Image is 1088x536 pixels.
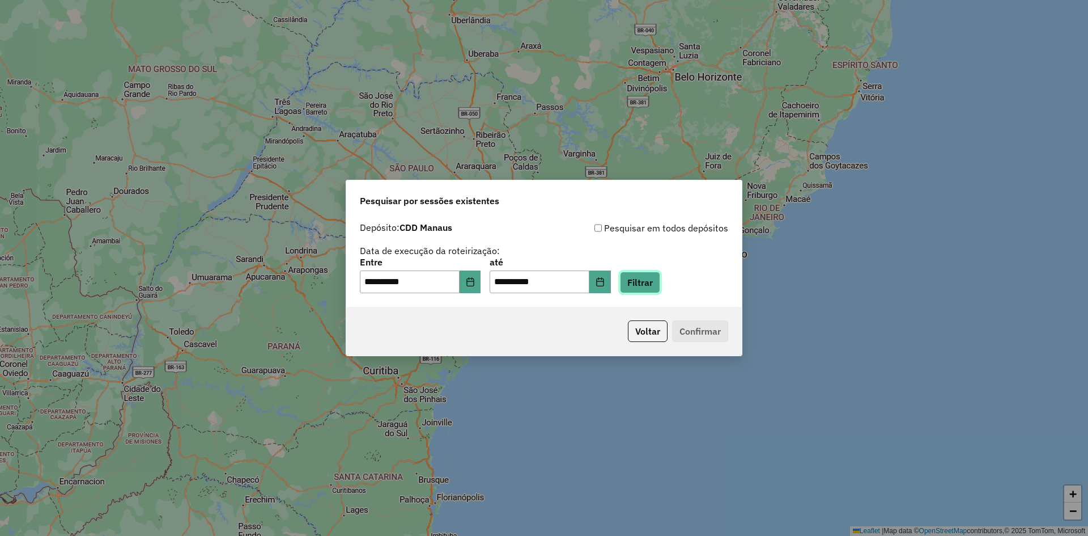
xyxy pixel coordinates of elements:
strong: CDD Manaus [399,222,452,233]
span: Pesquisar por sessões existentes [360,194,499,208]
button: Choose Date [460,271,481,293]
label: Entre [360,255,481,269]
label: Data de execução da roteirização: [360,244,500,258]
label: até [490,255,610,269]
label: Depósito: [360,221,452,234]
button: Choose Date [589,271,611,293]
div: Pesquisar em todos depósitos [544,221,728,235]
button: Voltar [628,320,668,342]
button: Filtrar [620,272,660,293]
